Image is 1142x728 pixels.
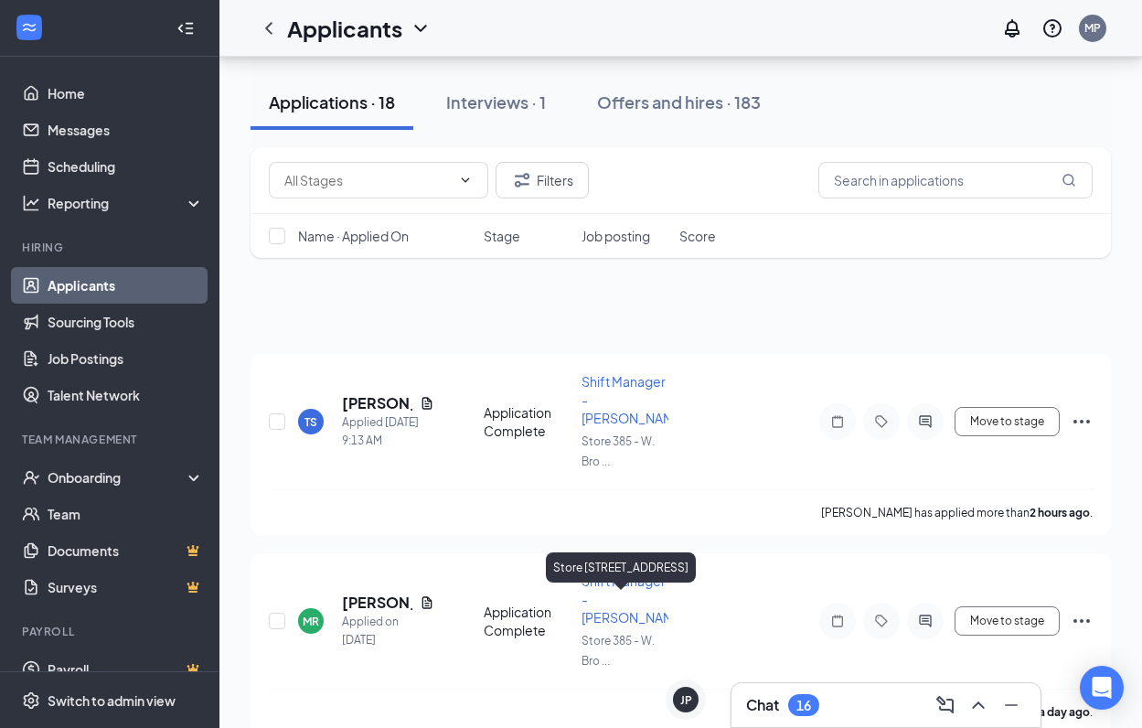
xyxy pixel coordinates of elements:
span: Name · Applied On [298,227,409,245]
svg: Note [827,414,848,429]
div: MP [1084,20,1101,36]
h1: Applicants [287,13,402,44]
div: Offers and hires · 183 [597,91,761,113]
div: Applied on [DATE] [342,613,434,649]
span: Job posting [582,227,650,245]
b: a day ago [1039,705,1090,719]
a: Applicants [48,267,204,304]
h5: [PERSON_NAME] [342,393,412,413]
svg: Filter [511,169,533,191]
div: Team Management [22,432,200,447]
div: Application Complete [484,403,571,440]
div: MR [303,614,319,629]
svg: ChevronLeft [258,17,280,39]
span: Stage [484,227,520,245]
svg: Document [420,396,434,411]
div: Reporting [48,194,205,212]
svg: ChevronUp [967,694,989,716]
a: Job Postings [48,340,204,377]
button: Move to stage [955,606,1060,636]
svg: WorkstreamLogo [20,18,38,37]
button: Minimize [997,691,1026,720]
a: Home [48,75,204,112]
span: Store 385 - W. Bro ... [582,434,655,468]
a: Team [48,496,204,532]
span: Shift Manager - [PERSON_NAME] [582,373,686,426]
input: Search in applications [818,162,1093,198]
button: Filter Filters [496,162,589,198]
h3: Chat [746,695,779,715]
button: Move to stage [955,407,1060,436]
a: Sourcing Tools [48,304,204,340]
a: Talent Network [48,377,204,413]
div: 16 [796,698,811,713]
svg: ComposeMessage [934,694,956,716]
svg: QuestionInfo [1041,17,1063,39]
svg: Tag [870,614,892,628]
button: ChevronUp [964,691,993,720]
div: JP [680,692,692,708]
svg: MagnifyingGlass [1062,173,1076,187]
div: Open Intercom Messenger [1080,666,1124,710]
svg: Collapse [176,19,195,37]
p: [PERSON_NAME] has applied more than . [821,505,1093,520]
div: Payroll [22,624,200,639]
svg: Minimize [1000,694,1022,716]
a: SurveysCrown [48,569,204,605]
div: Application Complete [484,603,571,639]
svg: Tag [870,414,892,429]
svg: ChevronDown [410,17,432,39]
svg: Settings [22,691,40,710]
svg: Note [827,614,848,628]
b: 2 hours ago [1030,506,1090,519]
span: Shift Manager - [PERSON_NAME] [582,573,686,626]
svg: Document [420,595,434,610]
a: Messages [48,112,204,148]
div: Applications · 18 [269,91,395,113]
span: Score [679,227,716,245]
a: PayrollCrown [48,651,204,688]
svg: Ellipses [1071,411,1093,433]
h5: [PERSON_NAME] [342,593,412,613]
svg: Analysis [22,194,40,212]
a: Scheduling [48,148,204,185]
div: Applied [DATE] 9:13 AM [342,413,434,450]
svg: UserCheck [22,468,40,487]
div: TS [304,414,317,430]
div: Switch to admin view [48,691,176,710]
button: ComposeMessage [931,691,960,720]
a: DocumentsCrown [48,532,204,569]
svg: Notifications [1001,17,1023,39]
div: Onboarding [48,468,188,487]
div: Store [STREET_ADDRESS] [546,552,696,583]
span: Store 385 - W. Bro ... [582,634,655,668]
svg: ActiveChat [914,614,936,628]
svg: ActiveChat [914,414,936,429]
svg: ChevronDown [458,173,473,187]
input: All Stages [284,170,451,190]
div: Hiring [22,240,200,255]
div: Interviews · 1 [446,91,546,113]
svg: Ellipses [1071,610,1093,632]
